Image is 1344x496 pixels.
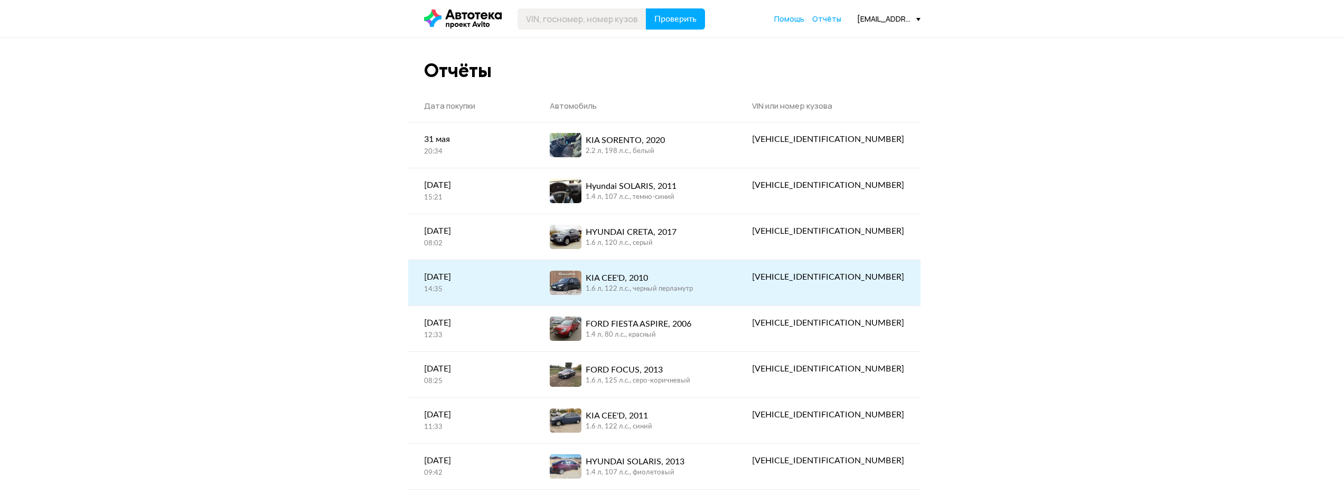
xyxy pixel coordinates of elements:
[408,306,534,351] a: [DATE]12:33
[736,398,920,432] a: [VEHICLE_IDENTIFICATION_NUMBER]
[534,260,737,306] a: KIA CEE'D, 20101.6 л, 122 л.c., черный перламутр
[586,364,690,376] div: FORD FOCUS, 2013
[550,101,721,111] div: Автомобиль
[752,363,904,375] div: [VEHICLE_IDENTIFICATION_NUMBER]
[424,454,518,467] div: [DATE]
[424,331,518,340] div: 12:33
[586,147,665,156] div: 2.2 л, 198 л.c., белый
[586,193,676,202] div: 1.4 л, 107 л.c., темно-синий
[736,352,920,386] a: [VEHICLE_IDENTIFICATION_NUMBER]
[586,376,690,386] div: 1.6 л, 125 л.c., серо-коричневый
[408,398,534,443] a: [DATE]11:33
[736,168,920,202] a: [VEHICLE_IDENTIFICATION_NUMBER]
[534,444,737,489] a: HYUNDAI SOLARIS, 20131.4 л, 107 л.c., фиолетовый
[424,193,518,203] div: 15:21
[534,398,737,443] a: KIA CEE'D, 20111.6 л, 122 л.c., синий
[424,225,518,237] div: [DATE]
[586,318,691,330] div: FORD FIESTA ASPIRE, 2006
[586,180,676,193] div: Hyundai SOLARIS, 2011
[736,122,920,156] a: [VEHICLE_IDENTIFICATION_NUMBER]
[424,147,518,157] div: 20:34
[736,306,920,340] a: [VEHICLE_IDENTIFICATION_NUMBER]
[752,133,904,146] div: [VEHICLE_IDENTIFICATION_NUMBER]
[424,423,518,432] div: 11:33
[408,168,534,213] a: [DATE]15:21
[752,225,904,237] div: [VEHICLE_IDENTIFICATION_NUMBER]
[752,271,904,283] div: [VEHICLE_IDENTIFICATION_NUMBER]
[586,284,693,294] div: 1.6 л, 122 л.c., черный перламутр
[752,408,904,421] div: [VEHICLE_IDENTIFICATION_NUMBER]
[586,409,652,422] div: KIA CEE'D, 2011
[424,239,518,249] div: 08:02
[752,454,904,467] div: [VEHICLE_IDENTIFICATION_NUMBER]
[534,122,737,168] a: KIA SORENTO, 20202.2 л, 198 л.c., белый
[424,271,518,283] div: [DATE]
[736,214,920,248] a: [VEHICLE_IDENTIFICATION_NUMBER]
[424,317,518,329] div: [DATE]
[424,469,518,478] div: 09:42
[408,214,534,259] a: [DATE]08:02
[534,306,737,351] a: FORD FIESTA ASPIRE, 20061.4 л, 80 л.c., красный
[857,14,920,24] div: [EMAIL_ADDRESS][DOMAIN_NAME]
[424,408,518,421] div: [DATE]
[586,455,684,468] div: HYUNDAI SOLARIS, 2013
[424,363,518,375] div: [DATE]
[752,179,904,192] div: [VEHICLE_IDENTIFICATION_NUMBER]
[424,101,518,111] div: Дата покупки
[654,15,697,23] span: Проверить
[586,330,691,340] div: 1.4 л, 80 л.c., красный
[424,179,518,192] div: [DATE]
[534,214,737,260] a: HYUNDAI CRETA, 20171.6 л, 120 л.c., серый
[586,226,676,239] div: HYUNDAI CRETA, 2017
[424,59,492,82] div: Отчёты
[408,122,534,167] a: 31 мая20:34
[586,134,665,147] div: KIA SORENTO, 2020
[408,444,534,489] a: [DATE]09:42
[752,101,904,111] div: VIN или номер кузова
[534,168,737,214] a: Hyundai SOLARIS, 20111.4 л, 107 л.c., темно-синий
[752,317,904,329] div: [VEHICLE_IDENTIFICATION_NUMBER]
[736,260,920,294] a: [VEHICLE_IDENTIFICATION_NUMBER]
[534,352,737,397] a: FORD FOCUS, 20131.6 л, 125 л.c., серо-коричневый
[774,14,804,24] a: Помощь
[408,260,534,305] a: [DATE]14:35
[646,8,705,30] button: Проверить
[408,352,534,397] a: [DATE]08:25
[424,133,518,146] div: 31 мая
[586,468,684,478] div: 1.4 л, 107 л.c., фиолетовый
[586,422,652,432] div: 1.6 л, 122 л.c., синий
[586,272,693,284] div: KIA CEE'D, 2010
[586,239,676,248] div: 1.6 л, 120 л.c., серый
[812,14,841,24] a: Отчёты
[424,377,518,386] div: 08:25
[424,285,518,294] div: 14:35
[736,444,920,478] a: [VEHICLE_IDENTIFICATION_NUMBER]
[518,8,646,30] input: VIN, госномер, номер кузова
